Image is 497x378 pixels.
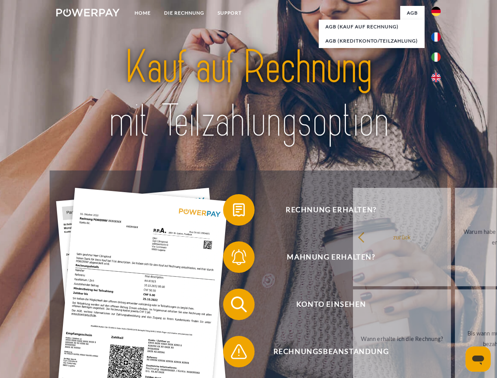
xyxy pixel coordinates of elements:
[235,241,427,273] span: Mahnung erhalten?
[235,194,427,226] span: Rechnung erhalten?
[358,333,446,344] div: Wann erhalte ich die Rechnung?
[211,6,248,20] a: SUPPORT
[229,295,249,314] img: qb_search.svg
[229,200,249,220] img: qb_bill.svg
[431,73,441,82] img: en
[75,38,422,151] img: title-powerpay_de.svg
[229,342,249,361] img: qb_warning.svg
[223,194,428,226] button: Rechnung erhalten?
[466,346,491,372] iframe: Schaltfläche zum Öffnen des Messaging-Fensters
[400,6,425,20] a: agb
[223,336,428,367] button: Rechnungsbeanstandung
[223,241,428,273] button: Mahnung erhalten?
[229,247,249,267] img: qb_bell.svg
[358,232,446,242] div: zurück
[235,336,427,367] span: Rechnungsbeanstandung
[431,32,441,42] img: fr
[157,6,211,20] a: DIE RECHNUNG
[319,34,425,48] a: AGB (Kreditkonto/Teilzahlung)
[319,20,425,34] a: AGB (Kauf auf Rechnung)
[128,6,157,20] a: Home
[223,289,428,320] button: Konto einsehen
[431,52,441,62] img: it
[431,7,441,16] img: de
[235,289,427,320] span: Konto einsehen
[56,9,120,17] img: logo-powerpay-white.svg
